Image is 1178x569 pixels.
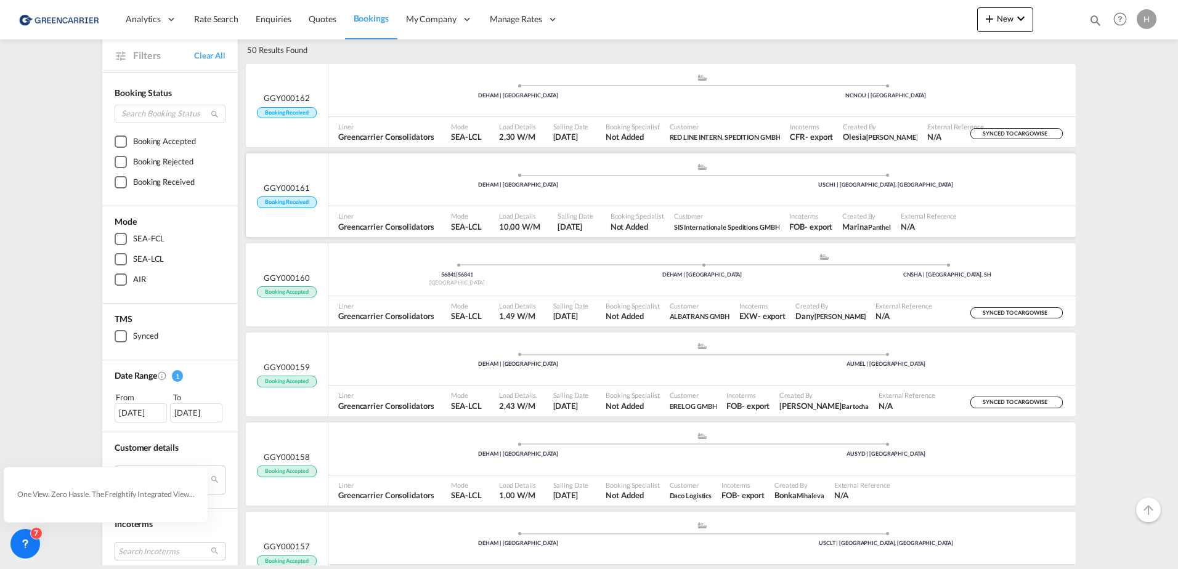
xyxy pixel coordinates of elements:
div: From [115,391,169,403]
a: Clear All [194,50,225,61]
span: GGY000161 [264,182,310,193]
div: USCLT | [GEOGRAPHIC_DATA], [GEOGRAPHIC_DATA] [702,539,1070,547]
span: SIS Internationale Speditions GMBH [674,221,780,232]
div: CFR [790,131,805,142]
span: FOB export [726,400,770,411]
span: Customer [670,301,730,310]
span: Booking Specialist [606,390,659,400]
div: Synced [133,330,158,342]
span: Load Details [499,390,536,400]
span: Sailing Date [558,211,593,220]
div: EXW [739,310,758,321]
span: GGY000158 [264,451,310,462]
span: Customer details [115,442,178,453]
button: Go to Top [1136,498,1161,522]
span: Load Details [499,480,536,490]
div: AIR [133,273,146,286]
span: GGY000159 [264,361,310,373]
div: DEHAM | [GEOGRAPHIC_DATA] [335,181,702,189]
span: Load Details [499,122,536,131]
span: Greencarrier Consolidators [338,221,434,232]
span: Booking Accepted [257,376,316,387]
span: [PERSON_NAME] [866,133,918,141]
span: GGY000157 [264,541,310,552]
div: - export [737,490,765,501]
span: Booking Specialist [606,301,659,310]
span: New [982,14,1028,23]
div: GGY000159 Booking Accepted assets/icons/custom/ship-fill.svgassets/icons/custom/roll-o-plane.svgP... [246,333,1076,416]
span: From To [DATE][DATE] [115,391,225,422]
span: Rate Search [194,14,238,24]
div: - export [758,310,786,321]
span: 56841 [458,271,473,278]
span: Booking Accepted [257,466,316,477]
span: External Reference [875,301,932,310]
span: 1,49 W/M [499,311,535,321]
div: [GEOGRAPHIC_DATA] [335,279,580,287]
span: Greencarrier Consolidators [338,131,434,142]
span: External Reference [927,122,983,131]
div: SYNCED TO CARGOWISE [970,307,1063,319]
md-checkbox: SEA-LCL [115,253,225,265]
md-icon: icon-arrow-up [1141,502,1156,517]
span: Customer [670,480,712,490]
div: - export [742,400,770,411]
span: Dany Nabil [795,310,866,321]
span: BRELOG GMBH [670,402,717,410]
div: FOB [789,221,805,232]
div: H [1137,9,1156,29]
span: Booking Specialist [606,122,659,131]
div: To [172,391,226,403]
span: 1 [172,370,183,382]
span: Customer [670,122,781,131]
span: Not Added [611,221,664,232]
span: Incoterms [789,211,832,220]
span: 19 Nov 2025 [553,400,589,411]
span: Incoterms [726,390,770,400]
span: CFR export [790,131,833,142]
span: RED LINE INTERN. SPEDITION GMBH [670,131,781,142]
span: 10,00 W/M [499,222,540,232]
span: BRELOG GMBH [670,400,717,411]
div: GGY000161 Booking Received assets/icons/custom/ship-fill.svgassets/icons/custom/roll-o-plane.svgP... [246,153,1076,237]
span: Created By [774,480,824,490]
span: External Reference [879,390,935,400]
div: DEHAM | [GEOGRAPHIC_DATA] [335,539,702,547]
md-icon: assets/icons/custom/ship-fill.svg [695,164,710,170]
div: GGY000158 Booking Accepted assets/icons/custom/ship-fill.svgassets/icons/custom/roll-o-plane.svgP... [246,422,1076,506]
span: Quotes [309,14,336,24]
span: SEA-LCL [451,400,481,411]
span: GGY000162 [264,92,310,103]
div: GGY000160 Booking Accepted Pickup Germany assets/icons/custom/ship-fill.svgassets/icons/custom/ro... [246,243,1076,327]
span: Booking Specialist [606,480,659,490]
span: Sailing Date [553,122,589,131]
span: Bonka Mihaleva [774,490,824,501]
span: N/A [834,490,890,501]
span: N/A [875,310,932,321]
span: Booking Accepted [257,555,316,567]
span: Manage Rates [490,13,542,25]
div: icon-magnify [1089,14,1102,32]
span: Created By [842,211,891,220]
span: SIS Internationale Speditions GMBH [674,223,780,231]
span: My Company [406,13,457,25]
span: Daco Logistics [670,491,712,499]
div: AUMEL | [GEOGRAPHIC_DATA] [702,360,1070,368]
span: Liner [338,480,434,490]
span: SYNCED TO CARGOWISE [983,398,1050,410]
span: SEA-LCL [451,310,481,321]
md-icon: icon-plus 400-fg [982,11,997,26]
span: Daco Logistics [670,490,712,501]
span: FOB export [789,221,832,232]
span: Date Range [115,370,157,381]
div: SYNCED TO CARGOWISE [970,397,1063,408]
span: Mode [115,216,137,227]
div: Customer details [115,442,225,454]
span: SEA-LCL [451,221,481,232]
span: Load Details [499,301,536,310]
span: Bookings [354,13,389,23]
span: 1,00 W/M [499,490,535,500]
md-icon: icon-magnify [210,110,219,119]
span: GGY000160 [264,272,310,283]
div: [DATE] [170,403,222,422]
